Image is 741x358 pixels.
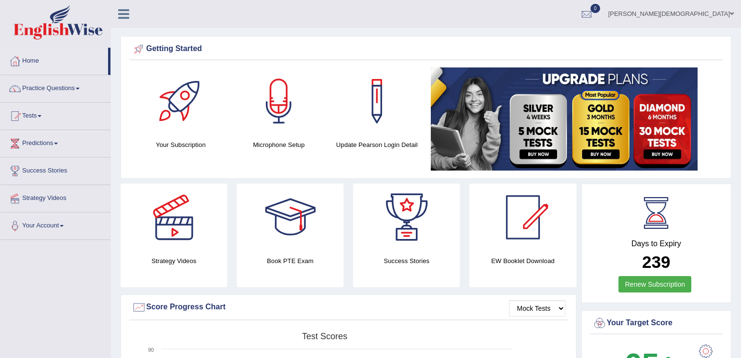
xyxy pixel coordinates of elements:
text: 90 [148,347,154,353]
a: Renew Subscription [618,276,691,292]
b: 239 [642,252,670,271]
span: 0 [590,4,600,13]
a: Home [0,48,108,72]
a: Predictions [0,130,110,154]
div: Your Target Score [592,316,721,331]
h4: Microphone Setup [234,140,323,150]
h4: Strategy Videos [121,256,227,266]
h4: Update Pearson Login Detail [333,140,421,150]
h4: Your Subscription [137,140,225,150]
a: Success Stories [0,158,110,182]
tspan: Test scores [302,331,347,341]
img: small5.jpg [431,67,698,171]
a: Your Account [0,212,110,237]
h4: Book PTE Exam [237,256,343,266]
a: Practice Questions [0,75,110,99]
a: Strategy Videos [0,185,110,209]
h4: Success Stories [353,256,460,266]
div: Getting Started [132,42,720,56]
div: Score Progress Chart [132,300,565,315]
h4: EW Booklet Download [469,256,576,266]
h4: Days to Expiry [592,239,721,248]
a: Tests [0,103,110,127]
